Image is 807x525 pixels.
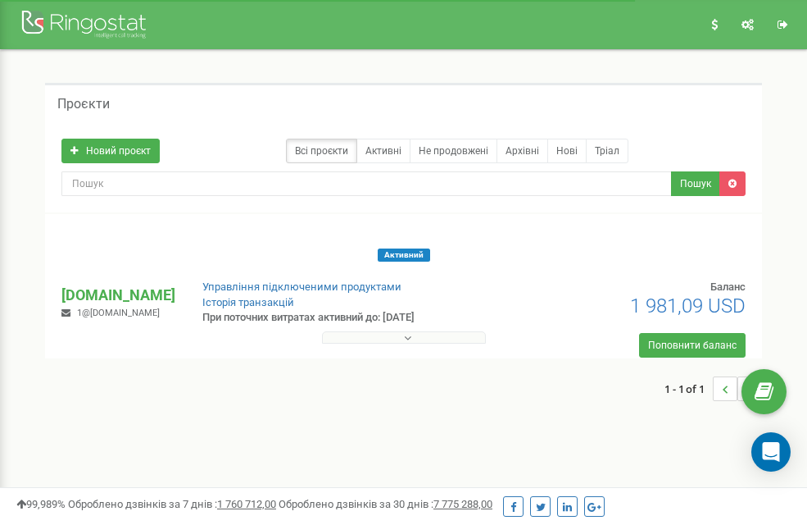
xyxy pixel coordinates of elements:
span: 1@[DOMAIN_NAME] [77,308,160,318]
a: Новий проєкт [61,139,160,163]
u: 1 760 712,00 [217,498,276,510]
a: Всі проєкти [286,139,357,163]
span: Баланс [710,281,746,293]
a: Тріал [586,139,628,163]
input: Пошук [61,171,672,196]
a: Історія транзакцій [202,296,294,308]
a: Поповнити баланс [639,333,746,358]
a: Управління підключеними продуктами [202,281,401,293]
u: 7 775 288,00 [433,498,492,510]
p: При поточних витратах активний до: [DATE] [202,310,415,326]
p: [DOMAIN_NAME] [61,285,175,306]
button: Пошук [671,171,720,196]
span: Оброблено дзвінків за 30 днів : [279,498,492,510]
a: Нові [547,139,587,163]
span: 99,989% [16,498,66,510]
a: Не продовжені [410,139,497,163]
a: Архівні [496,139,548,163]
span: Активний [378,249,430,262]
span: 1 981,09 USD [630,294,746,317]
a: Активні [356,139,410,163]
span: Оброблено дзвінків за 7 днів : [68,498,276,510]
span: 1 - 1 of 1 [664,377,713,401]
h5: Проєкти [57,97,110,112]
nav: ... [664,360,762,418]
div: Open Intercom Messenger [751,432,791,472]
